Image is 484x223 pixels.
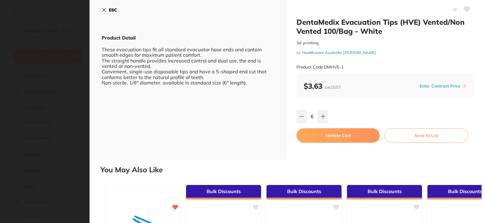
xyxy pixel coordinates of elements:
[267,185,342,199] div: Bulk Discounts
[384,128,468,143] button: Save to List
[296,40,474,46] small: 3d printing
[325,84,341,90] span: excl. GST
[102,5,117,15] button: ESC
[100,166,482,174] h2: You May Also Like
[296,65,344,70] small: Product Code: DMHVE-1
[418,83,462,89] button: Enter Contract Price
[462,84,467,88] label: i
[296,128,380,143] button: Update Cart
[186,185,261,199] div: Bulk Discounts
[102,35,136,41] b: Product Detail
[109,7,117,13] b: ESC
[302,50,376,55] a: Healthware Australia [PERSON_NAME]
[296,18,474,36] h2: DentaMedix Evacuation Tips (HVE) Vented/Non Vented 100/Bag - White
[296,50,474,55] small: by
[347,185,422,199] div: Bulk Discounts
[102,41,275,85] div: These evacuation tips fit all standard evacuator hose ends and contain smooth edges for maximum p...
[304,81,341,91] b: $3.63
